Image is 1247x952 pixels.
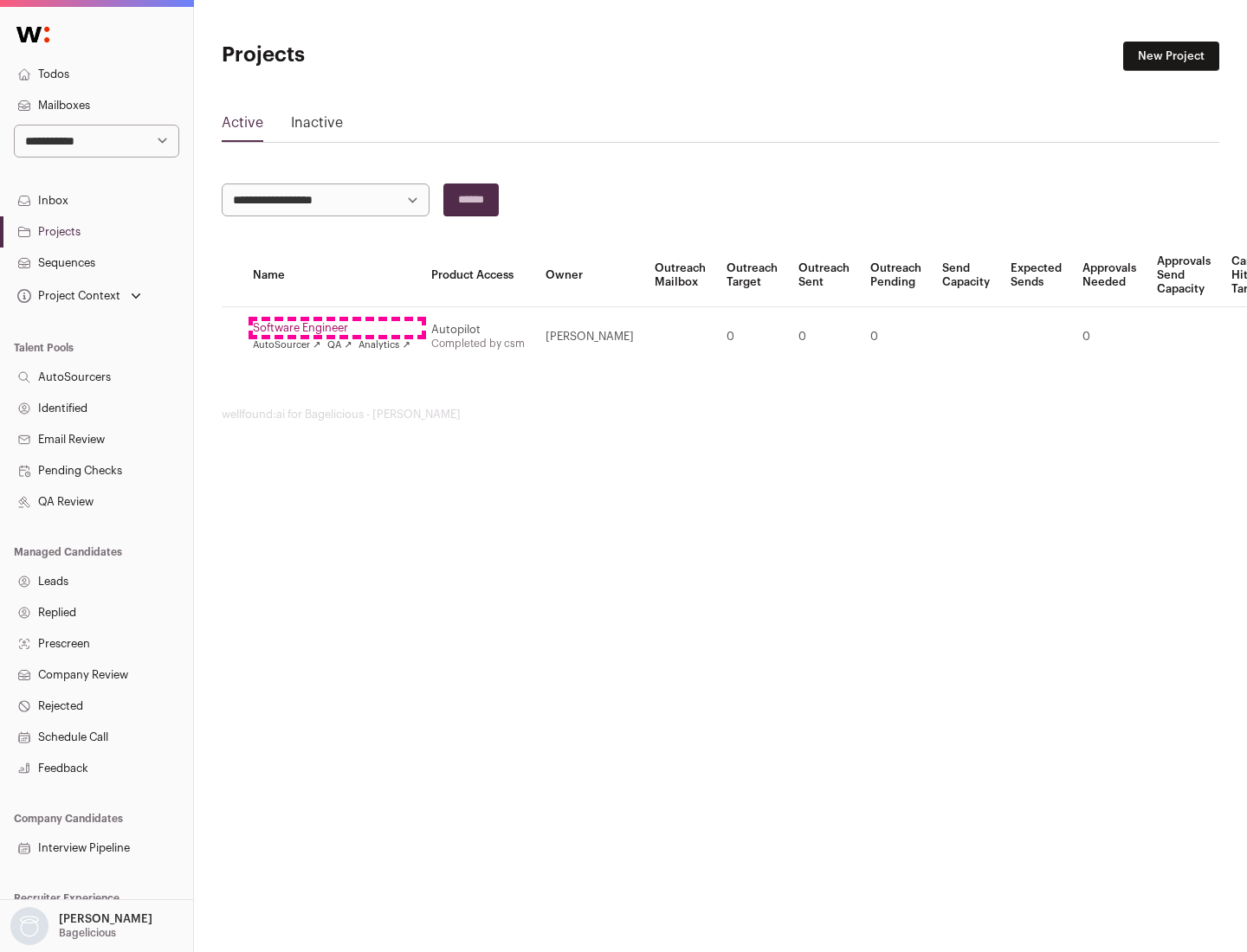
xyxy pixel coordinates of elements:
[932,244,1000,307] th: Send Capacity
[1123,42,1219,71] a: New Project
[1072,244,1147,307] th: Approvals Needed
[359,338,410,352] a: Analytics ↗
[860,307,932,367] td: 0
[222,408,1219,421] footer: wellfound:ai for Bagelicious - [PERSON_NAME]
[222,113,263,140] a: Active
[7,17,59,52] img: Wellfound
[535,307,644,367] td: [PERSON_NAME]
[10,907,48,945] img: nopic.png
[327,338,352,352] a: QA ↗
[7,907,156,945] button: Open dropdown
[1000,244,1072,307] th: Expected Sends
[222,42,554,69] h1: Projects
[788,307,860,367] td: 0
[788,244,860,307] th: Outreach Sent
[644,244,716,307] th: Outreach Mailbox
[14,289,120,303] div: Project Context
[1072,307,1147,367] td: 0
[242,244,421,307] th: Name
[860,244,932,307] th: Outreach Pending
[59,912,152,926] p: [PERSON_NAME]
[253,338,320,352] a: AutoSourcer ↗
[535,244,644,307] th: Owner
[716,307,788,367] td: 0
[14,284,145,308] button: Open dropdown
[59,926,116,940] p: Bagelicious
[716,244,788,307] th: Outreach Target
[421,244,535,307] th: Product Access
[253,321,410,335] a: Software Engineer
[431,338,525,349] a: Completed by csm
[431,323,525,337] div: Autopilot
[1147,244,1221,307] th: Approvals Send Capacity
[291,113,343,140] a: Inactive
